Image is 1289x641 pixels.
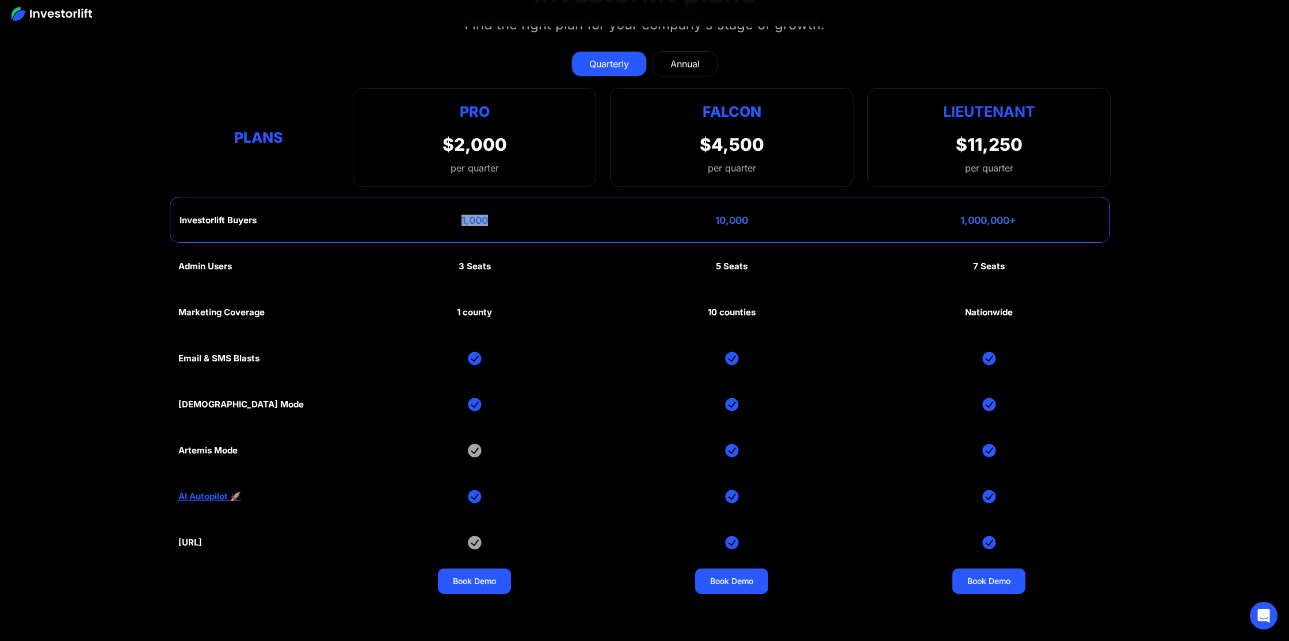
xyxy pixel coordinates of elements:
div: Email & SMS Blasts [178,353,260,364]
div: 10,000 [715,215,748,226]
div: Quarterly [589,57,629,71]
a: Book Demo [438,568,511,594]
a: Book Demo [952,568,1025,594]
strong: Lieutenant [943,103,1035,120]
div: [URL] [178,537,202,548]
div: Artemis Mode [178,445,238,456]
div: Marketing Coverage [178,307,265,318]
div: 1,000,000+ [960,215,1016,226]
div: 7 Seats [973,261,1005,272]
div: $4,500 [700,134,764,155]
div: per quarter [965,161,1013,175]
div: 1 county [457,307,492,318]
a: Book Demo [695,568,768,594]
div: 10 counties [708,307,756,318]
a: AI Autopilot 🚀 [178,491,241,502]
div: $2,000 [443,134,507,155]
div: per quarter [443,161,507,175]
div: Falcon [703,100,761,123]
div: Investorlift Buyers [180,215,257,226]
div: 3 Seats [459,261,491,272]
div: Nationwide [965,307,1013,318]
div: Plans [178,127,339,149]
div: $11,250 [956,134,1023,155]
div: [DEMOGRAPHIC_DATA] Mode [178,399,304,410]
div: 1,000 [462,215,488,226]
div: 5 Seats [716,261,748,272]
div: Open Intercom Messenger [1250,602,1277,629]
div: Pro [443,100,507,123]
div: per quarter [708,161,756,175]
div: Annual [670,57,700,71]
div: Admin Users [178,261,232,272]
